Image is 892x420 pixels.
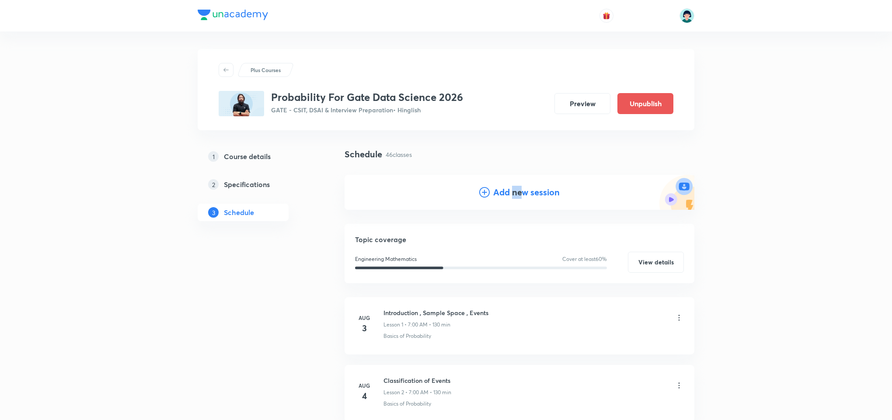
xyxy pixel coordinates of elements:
[383,389,451,396] p: Lesson 2 • 7:00 AM • 130 min
[355,382,373,389] h6: Aug
[345,148,382,161] h4: Schedule
[355,314,373,322] h6: Aug
[224,179,270,190] h5: Specifications
[493,186,560,199] h4: Add new session
[355,322,373,335] h4: 3
[554,93,610,114] button: Preview
[562,255,607,263] p: Cover at least 60 %
[355,389,373,403] h4: 4
[383,376,451,385] h6: Classification of Events
[271,105,463,115] p: GATE - CSIT, DSAI & Interview Preparation • Hinglish
[219,91,264,116] img: 137D9798-21CB-4AE9-874A-91492DB3D4BF_plus.png
[251,66,281,74] p: Plus Courses
[383,400,431,408] p: Basics of Probability
[198,176,317,193] a: 2Specifications
[603,12,610,20] img: avatar
[679,8,694,23] img: Priyanka Buty
[224,151,271,162] h5: Course details
[208,151,219,162] p: 1
[383,321,450,329] p: Lesson 1 • 7:00 AM • 130 min
[599,9,613,23] button: avatar
[386,150,412,159] p: 46 classes
[355,255,417,263] p: Engineering Mathematics
[383,308,488,317] h6: Introduction , Sample Space , Events
[659,175,694,210] img: Add
[271,91,463,104] h3: Probability For Gate Data Science 2026
[198,10,268,22] a: Company Logo
[355,234,684,245] h5: Topic coverage
[383,332,431,340] p: Basics of Probability
[198,148,317,165] a: 1Course details
[617,93,673,114] button: Unpublish
[628,252,684,273] button: View details
[224,207,254,218] h5: Schedule
[208,207,219,218] p: 3
[198,10,268,20] img: Company Logo
[208,179,219,190] p: 2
